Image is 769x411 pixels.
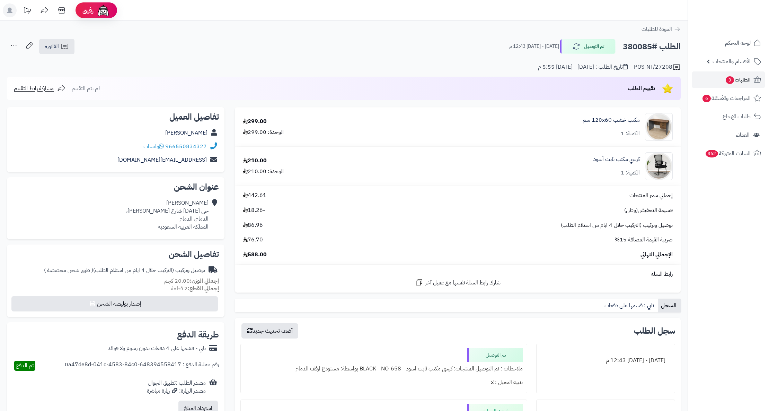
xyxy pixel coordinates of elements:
[621,130,640,138] div: الكمية: 1
[243,118,267,126] div: 299.00
[560,39,616,54] button: تم التوصيل
[72,84,100,93] span: لم يتم التقييم
[147,379,206,395] div: مصدر الطلب :تطبيق الجوال
[642,25,681,33] a: العودة للطلبات
[12,113,219,121] h2: تفاصيل العميل
[634,327,675,335] h3: سجل الطلب
[147,387,206,395] div: مصدر الزيارة: زيارة مباشرة
[615,236,673,244] span: ضريبة القيمة المضافة 15%
[509,43,559,50] small: [DATE] - [DATE] 12:43 م
[243,221,263,229] span: 86.96
[177,331,219,339] h2: طريقة الدفع
[658,299,681,312] a: السجل
[415,278,501,287] a: شارك رابط السلة نفسها مع عميل آخر
[634,63,681,71] div: POS-NT/27208
[706,150,718,157] span: 362
[243,236,263,244] span: 76.70
[723,112,751,121] span: طلبات الإرجاع
[561,221,673,229] span: توصيل وتركيب (التركيب خلال 4 ايام من استلام الطلب)
[726,76,734,84] span: 3
[243,251,267,259] span: 588.00
[245,376,523,389] div: تنبيه العميل : لا
[188,284,219,293] strong: إجمالي القطع:
[96,3,110,17] img: ai-face.png
[583,116,640,124] a: مكتب خشب 120x60 سم
[623,40,681,54] h2: الطلب #380085
[602,299,658,312] a: تابي : قسمها على دفعات
[692,145,765,162] a: السلات المتروكة362
[190,277,219,285] strong: إجمالي الوزن:
[65,361,219,371] div: رقم عملية الدفع : 0a47de8d-041c-4583-84c0-648394558417
[14,84,54,93] span: مشاركة رابط التقييم
[645,113,672,141] img: 1757240230-110111010085-90x90.jpg
[44,266,93,274] span: ( طرق شحن مخصصة )
[713,57,751,66] span: الأقسام والمنتجات
[702,93,751,103] span: المراجعات والأسئلة
[725,75,751,85] span: الطلبات
[692,127,765,143] a: العملاء
[243,206,265,214] span: -18.26
[245,362,523,376] div: ملاحظات : تم التوصيل المنتجات: كرسي مكتب ثابت اسود - BLACK - NQ-658 بواسطة: مستودع ارفف الدمام
[722,19,762,34] img: logo-2.png
[621,169,640,177] div: الكمية: 1
[12,250,219,258] h2: تفاصيل الشحن
[243,191,266,199] span: 442.61
[541,354,671,367] div: [DATE] - [DATE] 12:43 م
[467,348,523,362] div: تم التوصيل
[44,266,205,274] div: توصيل وتركيب (التركيب خلال 4 ايام من استلام الطلب)
[243,128,284,136] div: الوحدة: 299.00
[238,270,678,278] div: رابط السلة
[736,130,750,140] span: العملاء
[692,108,765,125] a: طلبات الإرجاع
[642,25,672,33] span: العودة للطلبات
[108,344,206,352] div: تابي - قسّمها على 4 دفعات بدون رسوم ولا فوائد
[692,71,765,88] a: الطلبات3
[629,191,673,199] span: إجمالي سعر المنتجات
[143,142,164,151] a: واتساب
[243,168,284,175] div: الوحدة: 210.00
[45,42,59,51] span: الفاتورة
[241,323,298,339] button: أضف تحديث جديد
[593,155,640,163] a: كرسي مكتب ثابت أسود
[692,90,765,106] a: المراجعات والأسئلة6
[628,84,655,93] span: تقييم الطلب
[165,142,207,151] a: 966550834327
[624,206,673,214] span: قسيمة التخفيض(وطن)
[14,84,65,93] a: مشاركة رابط التقييم
[11,296,218,311] button: إصدار بوليصة الشحن
[425,279,501,287] span: شارك رابط السلة نفسها مع عميل آخر
[126,199,209,231] div: [PERSON_NAME] حي [DATE] شارع [PERSON_NAME]، الدمام، الدمام المملكة العربية السعودية
[18,3,36,19] a: تحديثات المنصة
[702,95,711,102] span: 6
[171,284,219,293] small: 2 قطعة
[538,63,628,71] div: تاريخ الطلب : [DATE] - [DATE] 5:55 م
[165,129,207,137] a: [PERSON_NAME]
[16,361,34,370] span: تم الدفع
[725,38,751,48] span: لوحة التحكم
[692,35,765,51] a: لوحة التحكم
[117,156,207,164] a: [EMAIL_ADDRESS][DOMAIN_NAME]
[645,152,672,180] img: 1757245335-1-90x90.jpg
[640,251,673,259] span: الإجمالي النهائي
[82,6,94,15] span: رفيق
[39,39,74,54] a: الفاتورة
[12,183,219,191] h2: عنوان الشحن
[164,277,219,285] small: 20.00 كجم
[705,148,751,158] span: السلات المتروكة
[243,157,267,165] div: 210.00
